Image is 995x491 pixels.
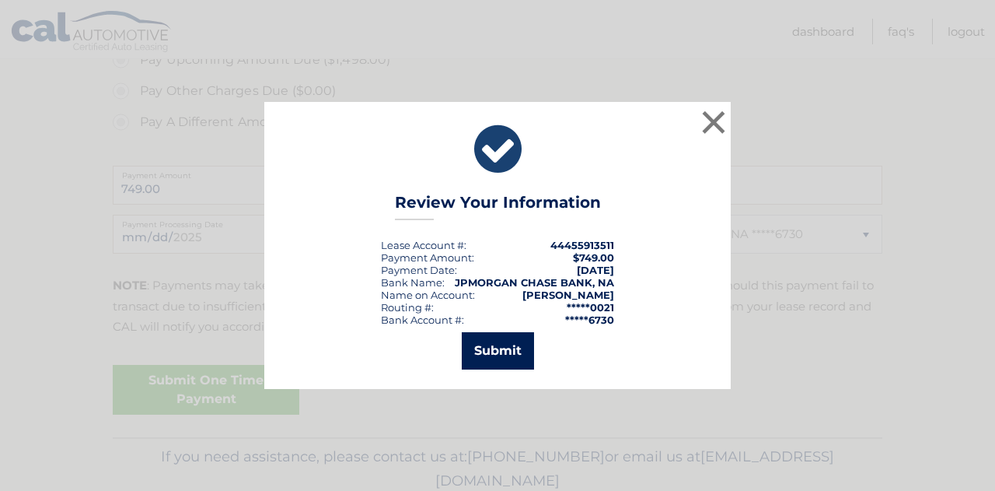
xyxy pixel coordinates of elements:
span: Payment Date [381,264,455,276]
strong: JPMORGAN CHASE BANK, NA [455,276,614,289]
span: $749.00 [573,251,614,264]
button: Submit [462,332,534,370]
strong: [PERSON_NAME] [522,289,614,301]
strong: 44455913511 [550,239,614,251]
h3: Review Your Information [395,193,601,220]
div: Bank Account #: [381,314,464,326]
div: Name on Account: [381,289,475,301]
div: Routing #: [381,301,434,314]
div: Lease Account #: [381,239,466,251]
span: [DATE] [577,264,614,276]
div: Payment Amount: [381,251,474,264]
div: Bank Name: [381,276,445,289]
button: × [698,107,729,138]
div: : [381,264,457,276]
